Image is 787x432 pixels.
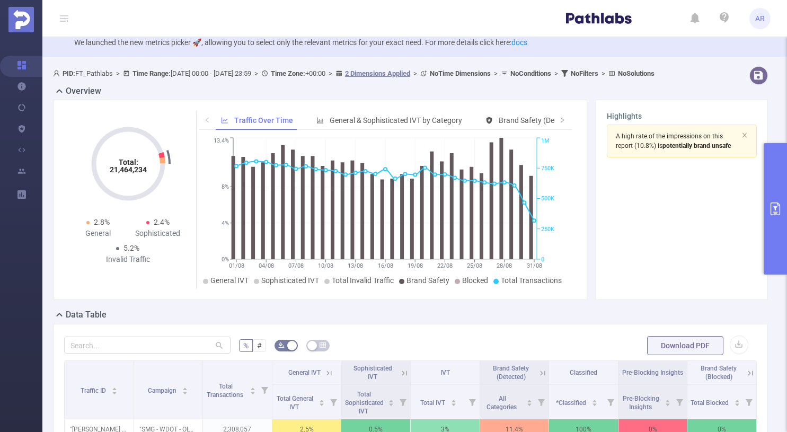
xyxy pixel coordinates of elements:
span: Total General IVT [277,395,313,411]
h3: Highlights [607,111,757,122]
i: Filter menu [326,385,341,419]
div: Sort [591,398,598,404]
input: Search... [64,337,231,354]
span: Brand Safety (Blocked) [701,365,737,381]
div: Sort [250,386,256,392]
i: icon: caret-up [319,398,325,401]
span: FT_Pathlabs [DATE] 00:00 - [DATE] 23:59 +00:00 [53,69,655,77]
i: Filter menu [465,385,480,419]
i: icon: bg-colors [278,342,285,348]
span: 2.4% [154,218,170,226]
span: Classified [570,369,597,376]
tspan: 4% [222,220,229,227]
b: No Solutions [618,69,655,77]
i: icon: caret-down [111,390,117,393]
tspan: 750K [541,165,554,172]
span: Pre-Blocking Insights [622,369,683,376]
i: icon: caret-down [527,402,533,405]
tspan: 16/08 [378,262,393,269]
span: > [410,69,420,77]
span: Total Transactions [207,383,245,399]
tspan: 8% [222,183,229,190]
div: Invalid Traffic [98,254,158,265]
i: icon: caret-up [665,398,671,401]
span: Traffic ID [81,387,108,394]
span: is [658,142,731,149]
i: icon: user [53,70,63,77]
span: Total Transactions [501,276,562,285]
tspan: 250K [541,226,554,233]
b: No Conditions [510,69,551,77]
span: 5.2% [124,244,140,252]
tspan: 13/08 [348,262,364,269]
tspan: 28/08 [497,262,512,269]
i: icon: caret-up [250,386,255,389]
tspan: 31/08 [527,262,542,269]
i: Filter menu [257,361,272,419]
span: We launched the new metrics picker 🚀, allowing you to select only the relevant metrics for your e... [74,38,527,47]
i: icon: caret-up [388,398,394,401]
i: Filter menu [534,385,549,419]
b: No Filters [571,69,598,77]
i: Filter menu [603,385,618,419]
i: icon: caret-down [665,402,671,405]
i: icon: caret-up [734,398,740,401]
a: docs [511,38,527,47]
span: Brand Safety (Detected) [499,116,578,125]
div: Sort [388,398,394,404]
div: Sort [526,398,533,404]
i: icon: close [741,132,748,138]
i: Filter menu [672,385,687,419]
span: Total IVT [420,399,447,407]
b: potentially brand unsafe [662,142,731,149]
span: Total Sophisticated IVT [345,391,384,415]
tspan: 25/08 [467,262,483,269]
span: *Classified [556,399,588,407]
div: General [68,228,128,239]
span: > [551,69,561,77]
tspan: 22/08 [437,262,453,269]
b: PID: [63,69,75,77]
tspan: 13.4% [214,138,229,145]
button: icon: close [741,129,748,141]
i: Filter menu [395,385,410,419]
span: A high rate of the impressions on this report [616,133,723,149]
b: Time Range: [132,69,171,77]
i: icon: caret-up [450,398,456,401]
div: Sort [319,398,325,404]
span: > [251,69,261,77]
div: Sort [111,386,118,392]
i: icon: caret-down [182,390,188,393]
i: icon: caret-up [591,398,597,401]
tspan: 19/08 [408,262,423,269]
i: icon: caret-down [591,402,597,405]
span: > [325,69,335,77]
tspan: 21,464,234 [110,165,147,174]
button: Download PDF [647,336,723,355]
i: icon: right [559,117,565,123]
i: Filter menu [741,385,756,419]
i: icon: table [320,342,326,348]
span: Brand Safety (Detected) [493,365,529,381]
span: Blocked [462,276,488,285]
span: Pre-Blocking Insights [623,395,659,411]
h2: Data Table [66,308,107,321]
tspan: 01/08 [229,262,244,269]
span: % [243,341,249,350]
tspan: 1M [541,138,550,145]
span: Total Invalid Traffic [332,276,394,285]
span: Brand Safety [406,276,449,285]
i: icon: caret-up [111,386,117,389]
span: > [113,69,123,77]
span: Sophisticated IVT [261,276,319,285]
span: IVT [440,369,450,376]
img: Protected Media [8,7,34,32]
span: (10.8%) [616,133,731,149]
tspan: 0% [222,256,229,263]
tspan: 04/08 [259,262,274,269]
div: Sort [450,398,457,404]
span: Campaign [148,387,178,394]
span: Total Blocked [691,399,730,407]
span: > [598,69,608,77]
b: No Time Dimensions [430,69,491,77]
